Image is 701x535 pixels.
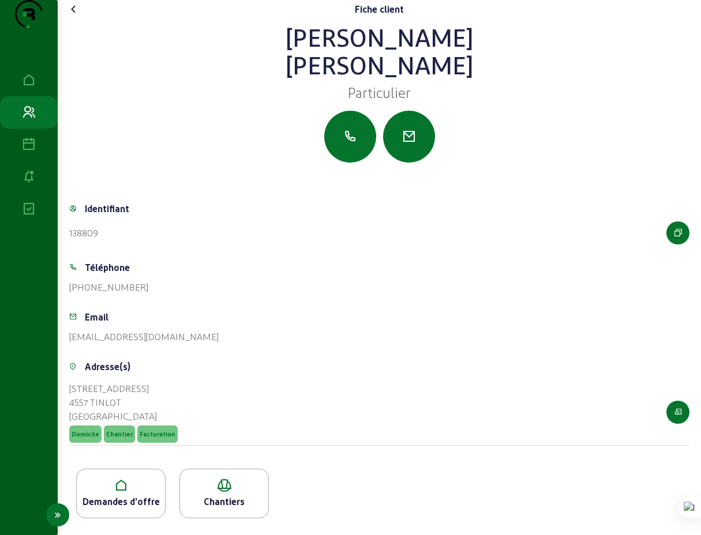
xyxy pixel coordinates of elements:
div: Fiche client [355,2,404,16]
div: Email [85,310,108,324]
div: [GEOGRAPHIC_DATA] [69,409,180,423]
div: [EMAIL_ADDRESS][DOMAIN_NAME] [69,330,219,344]
span: Facturation [140,430,175,438]
div: Chantiers [180,495,268,508]
div: [STREET_ADDRESS] [69,382,180,395]
div: 138809 [69,226,98,240]
div: 4557 TINLOT [69,395,180,409]
div: Adresse(s) [85,360,130,374]
span: Domicile [72,430,99,438]
div: [PHONE_NUMBER] [69,280,148,294]
div: [PERSON_NAME] [69,23,689,51]
div: Particulier [69,83,689,101]
div: Identifiant [85,202,129,216]
span: Chantier [106,430,133,438]
div: Téléphone [85,261,130,274]
div: [PERSON_NAME] [69,51,689,78]
div: Demandes d'offre [77,495,165,508]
